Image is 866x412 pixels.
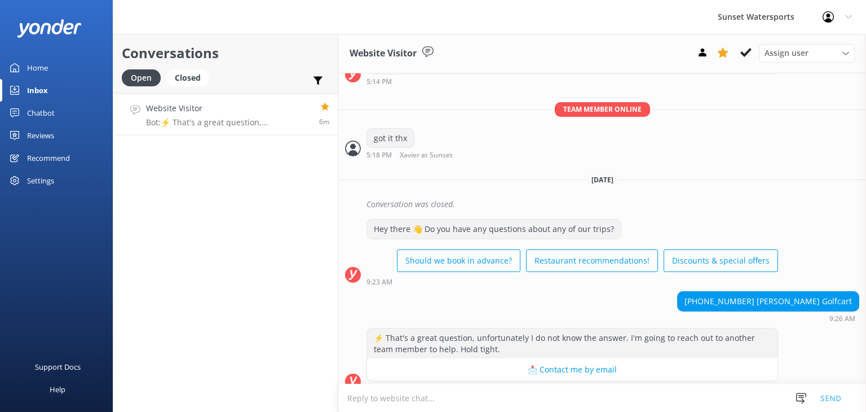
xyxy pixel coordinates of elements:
[366,151,489,159] div: Aug 23 2025 04:18pm (UTC -05:00) America/Cancun
[146,102,311,115] h4: Website Visitor
[122,71,166,84] a: Open
[366,279,392,286] strong: 9:23 AM
[27,56,48,79] div: Home
[27,147,70,169] div: Recommend
[678,292,859,311] div: [PHONE_NUMBER] [PERSON_NAME] Golfcart
[350,46,417,61] h3: Website Visitor
[27,102,55,124] div: Chatbot
[319,117,329,126] span: Aug 24 2025 08:26am (UTC -05:00) America/Cancun
[50,378,65,401] div: Help
[366,78,392,85] strong: 5:14 PM
[366,278,778,286] div: Aug 24 2025 08:23am (UTC -05:00) America/Cancun
[27,79,48,102] div: Inbox
[585,175,620,185] span: [DATE]
[677,314,859,322] div: Aug 24 2025 08:26am (UTC -05:00) America/Cancun
[17,19,82,38] img: yonder-white-logo.png
[166,71,215,84] a: Closed
[555,102,650,116] span: Team member online
[166,69,209,86] div: Closed
[146,117,311,128] p: Bot: ⚡ That's a great question, unfortunately I do not know the answer. I'm going to reach out to...
[400,152,453,159] span: Xavier at Sunset
[759,44,855,62] div: Assign User
[526,249,658,272] button: Restaurant recommendations!
[765,47,808,59] span: Assign user
[664,249,778,272] button: Discounts & special offers
[367,129,414,148] div: got it thx
[367,328,777,358] div: ⚡ That's a great question, unfortunately I do not know the answer. I'm going to reach out to anot...
[367,358,777,381] button: 📩 Contact me by email
[122,69,161,86] div: Open
[35,356,81,378] div: Support Docs
[366,195,859,214] div: Conversation was closed.
[113,93,338,135] a: Website VisitorBot:⚡ That's a great question, unfortunately I do not know the answer. I'm going t...
[27,169,54,192] div: Settings
[345,195,859,214] div: 2025-08-24T11:54:00.579
[397,249,520,272] button: Should we book in advance?
[27,124,54,147] div: Reviews
[367,220,621,239] div: Hey there 👋 Do you have any questions about any of our trips?
[122,42,329,64] h2: Conversations
[366,77,778,85] div: Aug 23 2025 04:14pm (UTC -05:00) America/Cancun
[829,315,855,322] strong: 9:26 AM
[366,152,392,159] strong: 5:18 PM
